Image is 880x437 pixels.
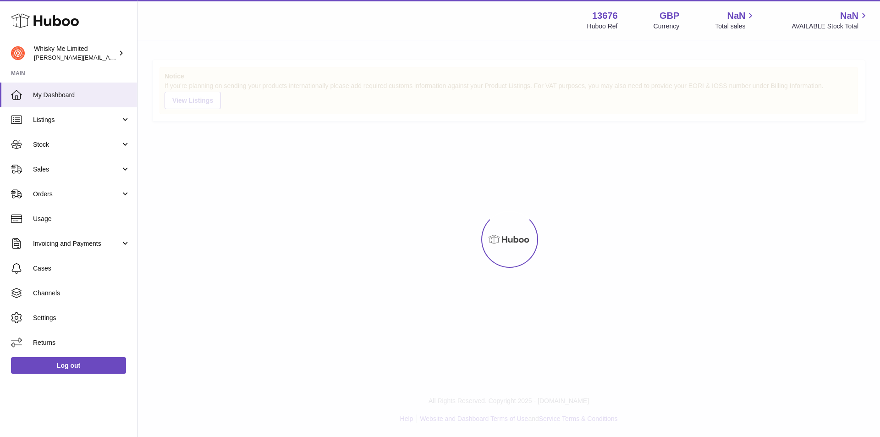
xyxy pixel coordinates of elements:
[34,54,184,61] span: [PERSON_NAME][EMAIL_ADDRESS][DOMAIN_NAME]
[33,264,130,273] span: Cases
[592,10,618,22] strong: 13676
[33,239,121,248] span: Invoicing and Payments
[33,314,130,322] span: Settings
[33,116,121,124] span: Listings
[33,338,130,347] span: Returns
[792,10,869,31] a: NaN AVAILABLE Stock Total
[715,22,756,31] span: Total sales
[727,10,745,22] span: NaN
[33,91,130,100] span: My Dashboard
[840,10,858,22] span: NaN
[33,165,121,174] span: Sales
[11,46,25,60] img: frances@whiskyshop.com
[33,140,121,149] span: Stock
[660,10,679,22] strong: GBP
[11,357,126,374] a: Log out
[715,10,756,31] a: NaN Total sales
[654,22,680,31] div: Currency
[33,190,121,199] span: Orders
[33,215,130,223] span: Usage
[587,22,618,31] div: Huboo Ref
[792,22,869,31] span: AVAILABLE Stock Total
[34,44,116,62] div: Whisky Me Limited
[33,289,130,298] span: Channels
